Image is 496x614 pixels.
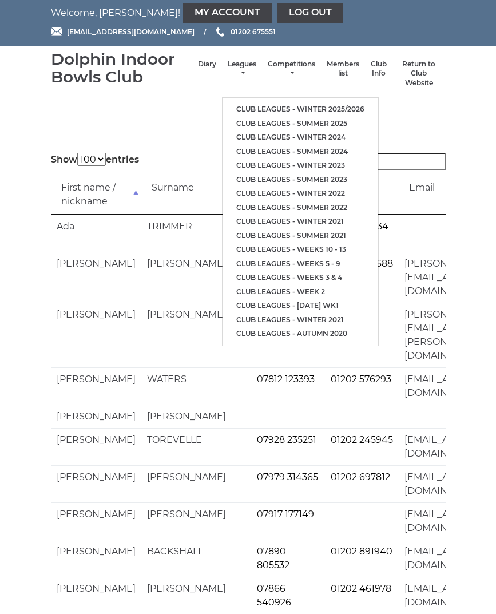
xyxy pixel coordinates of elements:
a: Club leagues - Winter 2021 [223,215,378,229]
td: TRIMMER [141,215,251,252]
a: Club leagues - Winter 2025/2026 [223,102,378,117]
a: 01202 697812 [331,472,390,482]
a: Club leagues - Winter 2021 [223,313,378,327]
a: Club leagues - Summer 2025 [223,117,378,131]
td: [PERSON_NAME] [51,405,141,428]
a: 01202 461978 [331,583,391,594]
ul: Leagues [222,97,379,346]
td: [PERSON_NAME] [141,405,251,428]
label: Show entries [51,153,139,167]
img: Phone us [216,27,224,37]
a: Club leagues - Winter 2022 [223,187,378,201]
select: Showentries [77,153,106,166]
td: [PERSON_NAME] [51,428,141,465]
td: [PERSON_NAME] [51,577,141,614]
a: Club leagues - Summer 2024 [223,145,378,159]
td: WATERS [141,367,251,405]
td: [PERSON_NAME] [51,540,141,577]
a: Club leagues - [DATE] wk1 [223,299,378,313]
a: Club leagues - Summer 2023 [223,173,378,187]
a: Club leagues - Summer 2021 [223,229,378,243]
td: [PERSON_NAME] [141,252,251,303]
a: Phone us 01202 675551 [215,26,276,37]
a: 07890 805532 [257,546,289,571]
a: 07928 235251 [257,434,316,445]
td: [PERSON_NAME] [51,303,141,367]
td: [PERSON_NAME] [51,465,141,502]
a: Leagues [228,60,256,78]
a: Members list [327,60,359,78]
a: 07812 123393 [257,374,315,385]
a: My Account [183,3,272,23]
img: Email [51,27,62,36]
td: TOREVELLE [141,428,251,465]
td: First name / nickname: activate to sort column descending [51,175,141,215]
a: Club leagues - Autumn 2020 [223,327,378,341]
td: [PERSON_NAME] [141,502,251,540]
a: Competitions [268,60,315,78]
td: [PERSON_NAME] [51,367,141,405]
a: 01202 891940 [331,546,392,557]
a: Club leagues - Week 2 [223,285,378,299]
a: Diary [198,60,216,69]
a: Club leagues - Weeks 10 - 13 [223,243,378,257]
td: [PERSON_NAME] [51,252,141,303]
a: 07866 540926 [257,583,291,608]
a: Club Info [371,60,387,78]
a: Club leagues - Winter 2024 [223,130,378,145]
td: Ada [51,215,141,252]
a: Club leagues - Summer 2022 [223,201,378,215]
td: Surname: activate to sort column ascending [141,175,251,215]
a: 01202 576293 [331,374,391,385]
td: [PERSON_NAME] [141,577,251,614]
span: 01202 675551 [231,27,276,36]
a: 01202 245945 [331,434,393,445]
a: 07979 314365 [257,472,318,482]
a: Log out [277,3,343,23]
span: [EMAIL_ADDRESS][DOMAIN_NAME] [67,27,195,36]
a: Club leagues - Weeks 5 - 9 [223,257,378,271]
a: 07917 177149 [257,509,314,520]
nav: Welcome, [PERSON_NAME]! [51,3,446,23]
div: Dolphin Indoor Bowls Club [51,50,193,86]
a: Club leagues - Winter 2023 [223,159,378,173]
td: [PERSON_NAME] [141,465,251,502]
a: Email [EMAIL_ADDRESS][DOMAIN_NAME] [51,26,195,37]
a: Club leagues - Weeks 3 & 4 [223,271,378,285]
td: [PERSON_NAME] [141,303,251,367]
td: BACKSHALL [141,540,251,577]
td: [PERSON_NAME] [51,502,141,540]
a: Return to Club Website [398,60,439,88]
